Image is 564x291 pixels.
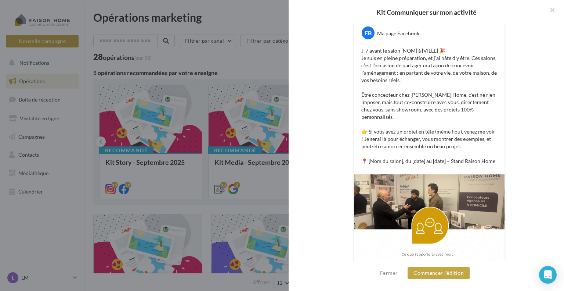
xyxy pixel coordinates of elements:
[539,266,557,284] div: Open Intercom Messenger
[300,9,552,15] div: Kit Communiquer sur mon activité
[361,47,497,165] p: J-7 avant le salon [NOM] à [VILLE] 🎉 Je suis en pleine préparation, et j’ai hâte d’y être. Ces sa...
[362,26,375,39] div: FB
[377,269,401,277] button: Fermer
[408,267,470,279] button: Commencer l'édition
[377,30,419,37] div: Ma page Facebook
